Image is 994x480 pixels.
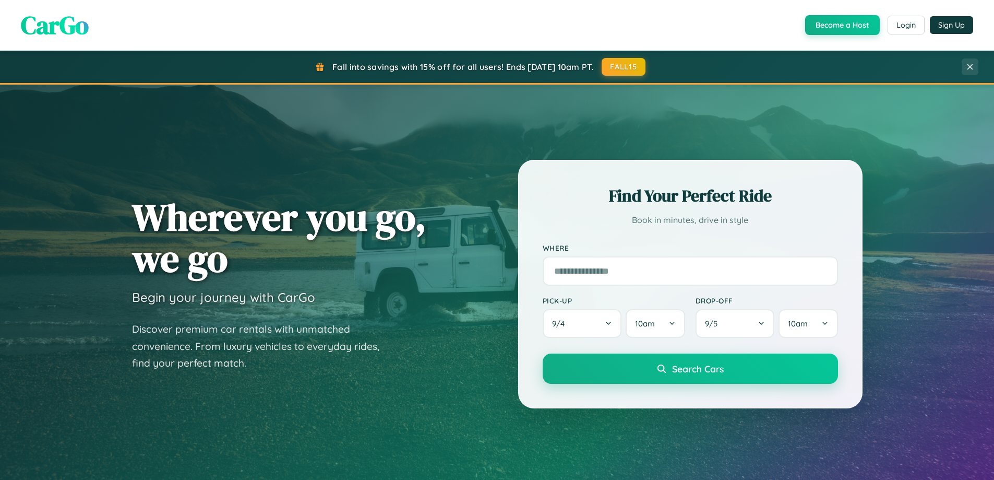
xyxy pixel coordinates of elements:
[132,289,315,305] h3: Begin your journey with CarGo
[552,319,570,329] span: 9 / 4
[930,16,973,34] button: Sign Up
[543,296,685,305] label: Pick-up
[132,321,393,372] p: Discover premium car rentals with unmatched convenience. From luxury vehicles to everyday rides, ...
[635,319,655,329] span: 10am
[888,16,925,34] button: Login
[543,184,838,207] h2: Find Your Perfect Ride
[543,213,838,228] p: Book in minutes, drive in style
[132,196,426,279] h1: Wherever you go, we go
[21,8,89,42] span: CarGo
[672,363,724,374] span: Search Cars
[696,309,775,338] button: 9/5
[696,296,838,305] label: Drop-off
[602,58,645,76] button: FALL15
[543,354,838,384] button: Search Cars
[332,62,594,72] span: Fall into savings with 15% off for all users! Ends [DATE] 10am PT.
[705,319,723,329] span: 9 / 5
[805,15,880,35] button: Become a Host
[779,309,837,338] button: 10am
[543,243,838,252] label: Where
[788,319,808,329] span: 10am
[543,309,622,338] button: 9/4
[626,309,685,338] button: 10am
